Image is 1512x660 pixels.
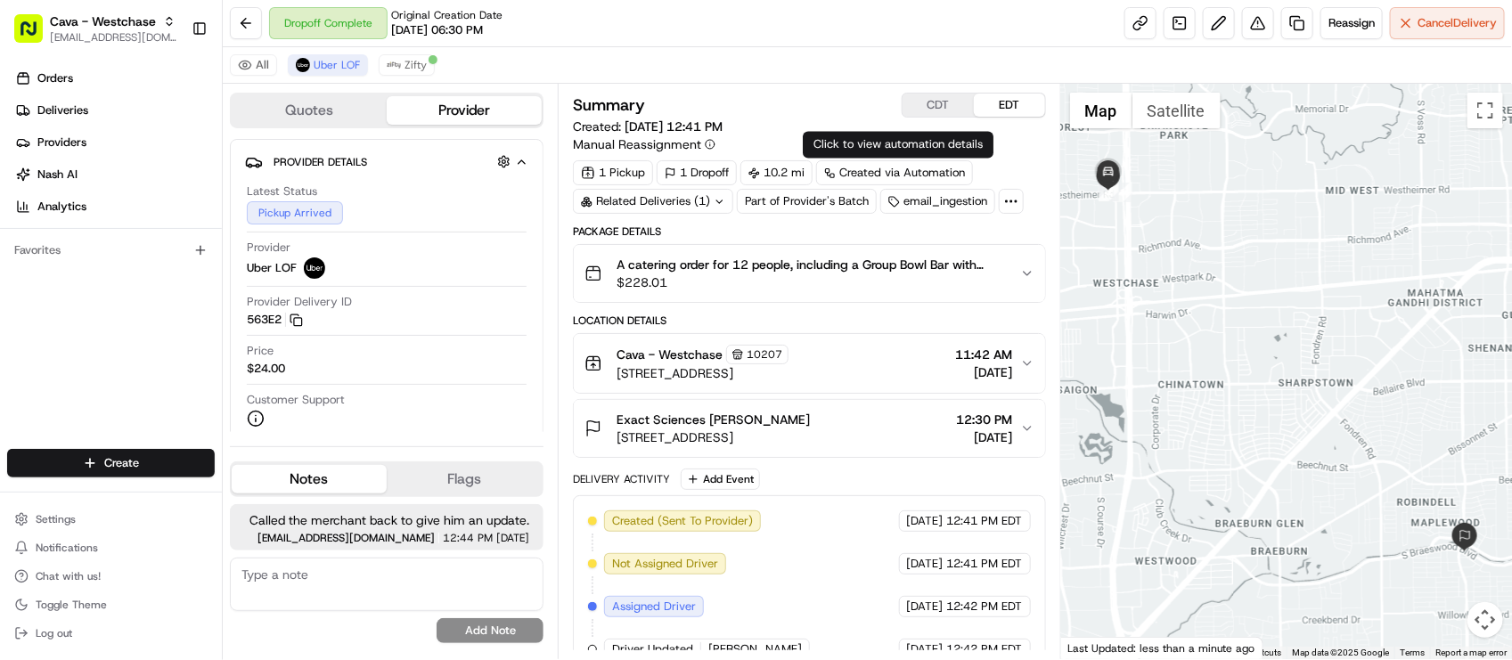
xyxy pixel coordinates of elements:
[405,58,427,72] span: Zifty
[7,621,215,646] button: Log out
[907,513,944,529] span: [DATE]
[7,592,215,617] button: Toggle Theme
[957,411,1013,428] span: 12:30 PM
[612,641,693,657] span: Driver Updated
[1328,15,1375,31] span: Reassign
[617,273,1005,291] span: $228.01
[18,170,50,202] img: 1736555255976-a54dd68f-1ca7-489b-9aae-adbdc363a1c4
[947,556,1023,572] span: 12:41 PM EDT
[1099,182,1118,201] div: 3
[708,641,802,657] span: [PERSON_NAME]
[1066,636,1124,659] img: Google
[7,236,215,265] div: Favorites
[303,175,324,197] button: Start new chat
[232,96,387,125] button: Quotes
[274,155,367,169] span: Provider Details
[104,455,139,471] span: Create
[314,58,360,72] span: Uber LOF
[1390,7,1505,39] button: CancelDelivery
[18,71,324,100] p: Welcome 👋
[37,70,73,86] span: Orders
[50,30,177,45] button: [EMAIL_ADDRESS][DOMAIN_NAME]
[168,258,286,276] span: API Documentation
[612,599,696,615] span: Assigned Driver
[907,556,944,572] span: [DATE]
[247,294,352,310] span: Provider Delivery ID
[443,533,493,543] span: 12:44 PM
[747,347,782,362] span: 10207
[379,54,435,76] button: Zifty
[612,556,718,572] span: Not Assigned Driver
[177,302,216,315] span: Pylon
[36,541,98,555] span: Notifications
[1467,602,1503,638] button: Map camera controls
[61,188,225,202] div: We're available if you need us!
[245,147,528,176] button: Provider Details
[956,363,1013,381] span: [DATE]
[11,251,143,283] a: 📗Knowledge Base
[247,312,303,328] button: 563E2
[1435,648,1507,657] a: Report a map error
[1061,637,1263,659] div: Last Updated: less than a minute ago
[612,513,753,529] span: Created (Sent To Provider)
[1451,523,1479,551] div: 5
[7,128,222,157] a: Providers
[907,641,944,657] span: [DATE]
[740,160,813,185] div: 10.2 mi
[391,22,483,38] span: [DATE] 06:30 PM
[573,472,670,486] div: Delivery Activity
[37,102,88,118] span: Deliveries
[247,343,274,359] span: Price
[7,449,215,477] button: Create
[46,115,294,134] input: Clear
[232,465,387,493] button: Notes
[1320,7,1383,39] button: Reassign
[230,54,277,76] button: All
[7,64,222,93] a: Orders
[50,12,156,30] button: Cava - Westchase
[957,428,1013,446] span: [DATE]
[1099,182,1119,201] div: 2
[387,465,542,493] button: Flags
[573,97,645,113] h3: Summary
[625,118,723,134] span: [DATE] 12:41 PM
[947,513,1023,529] span: 12:41 PM EDT
[1418,15,1497,31] span: Cancel Delivery
[617,428,810,446] span: [STREET_ADDRESS]
[574,245,1044,302] button: A catering order for 12 people, including a Group Bowl Bar with Grilled Chicken, various toppings...
[803,132,993,159] div: Click to view automation details
[247,183,317,200] span: Latest Status
[247,260,297,276] span: Uber LOF
[573,135,701,153] span: Manual Reassignment
[956,346,1013,363] span: 11:42 AM
[1292,648,1389,657] span: Map data ©2025 Google
[880,189,995,214] div: email_ingestion
[37,167,78,183] span: Nash AI
[816,160,973,185] a: Created via Automation
[7,160,222,189] a: Nash AI
[1070,93,1132,128] button: Show street map
[7,507,215,532] button: Settings
[496,533,529,543] span: [DATE]
[36,512,76,526] span: Settings
[573,160,653,185] div: 1 Pickup
[247,240,290,256] span: Provider
[7,564,215,589] button: Chat with us!
[1132,93,1221,128] button: Show satellite imagery
[151,260,165,274] div: 💻
[244,511,529,529] span: Called the merchant back to give him an update.
[573,314,1045,328] div: Location Details
[617,411,810,428] span: Exact Sciences [PERSON_NAME]
[903,94,974,117] button: CDT
[36,598,107,612] span: Toggle Theme
[247,361,285,377] span: $24.00
[7,535,215,560] button: Notifications
[37,134,86,151] span: Providers
[36,569,101,583] span: Chat with us!
[1113,183,1132,202] div: 1
[974,94,1045,117] button: EDT
[7,96,222,125] a: Deliveries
